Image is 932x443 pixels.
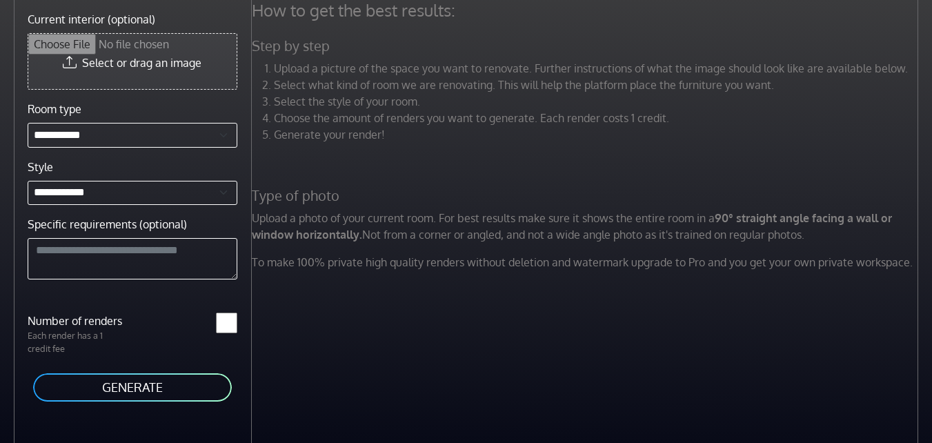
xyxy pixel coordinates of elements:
[244,187,930,204] h5: Type of photo
[28,11,155,28] label: Current interior (optional)
[244,37,930,55] h5: Step by step
[32,372,233,403] button: GENERATE
[244,254,930,270] p: To make 100% private high quality renders without deletion and watermark upgrade to Pro and you g...
[274,77,922,93] li: Select what kind of room we are renovating. This will help the platform place the furniture you w...
[274,126,922,143] li: Generate your render!
[28,159,53,175] label: Style
[19,313,132,329] label: Number of renders
[274,93,922,110] li: Select the style of your room.
[274,110,922,126] li: Choose the amount of renders you want to generate. Each render costs 1 credit.
[28,101,81,117] label: Room type
[252,211,892,242] strong: 90° straight angle facing a wall or window horizontally.
[274,60,922,77] li: Upload a picture of the space you want to renovate. Further instructions of what the image should...
[28,216,187,233] label: Specific requirements (optional)
[244,210,930,243] p: Upload a photo of your current room. For best results make sure it shows the entire room in a Not...
[19,329,132,355] p: Each render has a 1 credit fee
